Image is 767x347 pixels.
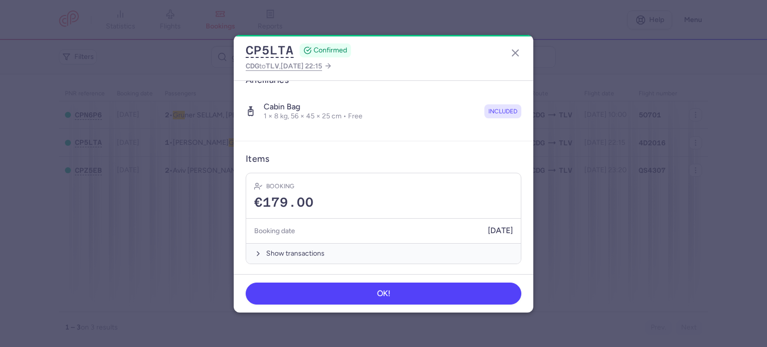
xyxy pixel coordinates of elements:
span: [DATE] 22:15 [281,62,322,70]
span: CONFIRMED [314,45,347,55]
span: included [488,106,517,116]
span: TLV [266,62,279,70]
div: Booking€179.00 [246,173,521,219]
span: CDG [246,62,259,70]
h3: Items [246,153,269,165]
h5: Booking date [254,225,295,237]
p: 1 × 8 kg, 56 × 45 × 25 cm • Free [264,112,363,121]
span: to , [246,60,322,72]
h4: Cabin bag [264,102,363,112]
button: OK! [246,283,521,305]
h4: Booking [266,181,294,191]
button: CP5LTA [246,43,294,58]
a: CDGtoTLV,[DATE] 22:15 [246,60,332,72]
span: €179.00 [254,195,314,210]
span: OK! [377,289,390,298]
span: [DATE] [488,226,513,235]
button: Show transactions [246,243,521,264]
